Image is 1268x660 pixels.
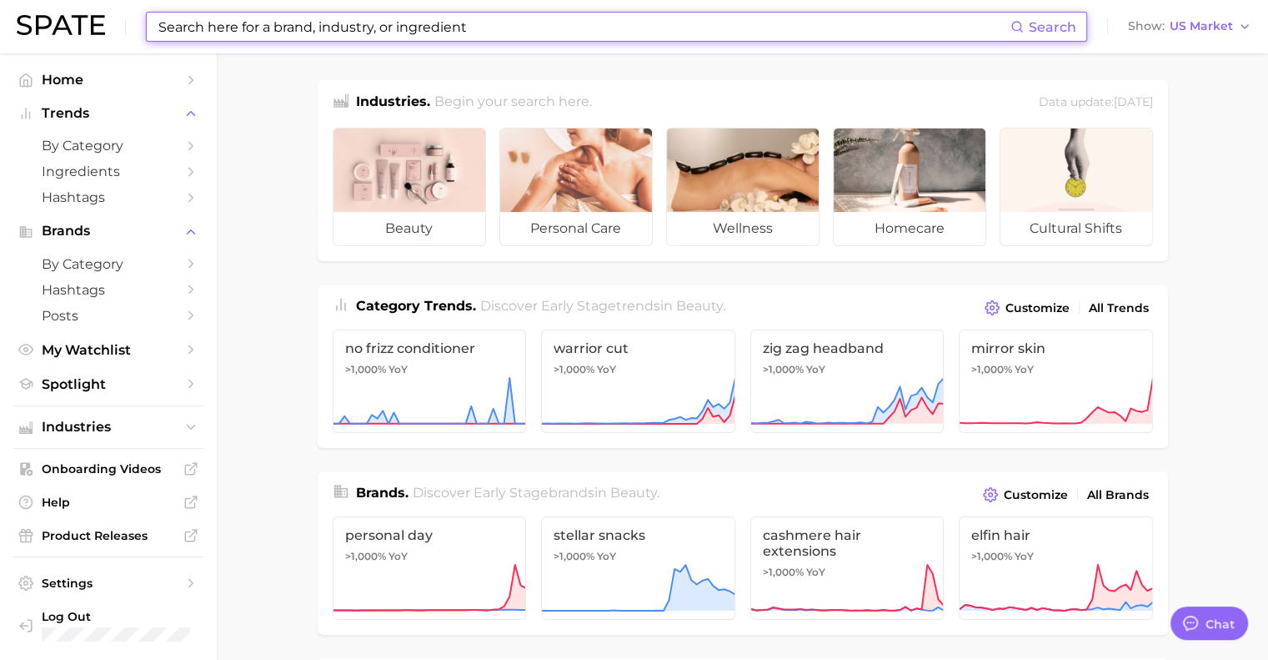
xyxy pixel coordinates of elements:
span: stellar snacks [554,527,723,543]
span: no frizz conditioner [345,340,514,356]
span: >1,000% [554,550,594,562]
img: SPATE [17,15,105,35]
span: Posts [42,308,175,324]
span: >1,000% [345,363,386,375]
a: All Brands [1083,484,1153,506]
h2: Begin your search here. [434,92,592,114]
a: elfin hair>1,000% YoY [959,516,1153,620]
span: Ingredients [42,164,175,179]
span: YoY [597,363,616,376]
span: homecare [834,212,985,245]
span: wellness [667,212,819,245]
span: mirror skin [971,340,1140,356]
a: Help [13,490,203,515]
a: Ingredients [13,159,203,184]
a: wellness [666,128,819,246]
input: Search here for a brand, industry, or ingredient [157,13,1010,41]
span: beauty [610,485,657,501]
span: Brands [42,224,175,239]
h1: Industries. [356,92,430,114]
span: Onboarding Videos [42,461,175,476]
span: US Market [1170,22,1233,31]
span: >1,000% [763,363,804,375]
span: Customize [1005,301,1070,315]
span: YoY [806,363,825,376]
span: cashmere hair extensions [763,527,932,559]
a: Posts [13,303,203,329]
span: Home [42,72,175,88]
a: My Watchlist [13,337,203,363]
a: Log out. Currently logged in with e-mail dana.cohen@emersongroup.com. [13,604,203,647]
button: ShowUS Market [1124,16,1255,38]
span: Brands . [356,485,408,501]
a: by Category [13,251,203,277]
span: >1,000% [345,550,386,562]
a: Settings [13,571,203,596]
span: elfin hair [971,527,1140,543]
span: Discover Early Stage trends in . [480,298,725,314]
span: beauty [333,212,485,245]
span: >1,000% [763,566,804,578]
a: warrior cut>1,000% YoY [541,330,735,433]
span: >1,000% [554,363,594,375]
a: stellar snacks>1,000% YoY [541,516,735,620]
span: zig zag headband [763,340,932,356]
a: Hashtags [13,277,203,303]
span: Hashtags [42,282,175,298]
span: YoY [597,550,616,563]
a: homecare [833,128,986,246]
button: Customize [979,483,1071,506]
span: Help [42,495,175,510]
a: All Trends [1085,297,1153,320]
span: personal day [345,527,514,543]
span: Discover Early Stage brands in . [413,485,659,501]
button: Customize [980,296,1073,320]
span: >1,000% [971,363,1012,375]
span: cultural shifts [1000,212,1152,245]
span: YoY [1015,550,1034,563]
span: Industries [42,420,175,435]
span: YoY [388,363,408,376]
span: Search [1029,19,1076,35]
a: cashmere hair extensions>1,000% YoY [750,516,945,620]
span: warrior cut [554,340,723,356]
span: Customize [1004,488,1068,502]
a: Product Releases [13,523,203,548]
span: Log Out [42,609,238,624]
button: Trends [13,101,203,126]
a: by Category [13,133,203,159]
span: YoY [388,550,408,563]
span: My Watchlist [42,342,175,358]
span: >1,000% [971,550,1012,562]
div: Data update: [DATE] [1039,92,1153,114]
span: by Category [42,256,175,272]
a: Onboarding Videos [13,456,203,481]
a: personal care [499,128,653,246]
a: cultural shifts [1000,128,1153,246]
span: beauty [676,298,723,314]
span: Category Trends . [356,298,476,314]
span: YoY [1015,363,1034,376]
span: Hashtags [42,189,175,205]
a: Spotlight [13,371,203,397]
a: personal day>1,000% YoY [333,516,527,620]
span: personal care [500,212,652,245]
a: beauty [333,128,486,246]
span: Show [1128,22,1165,31]
a: no frizz conditioner>1,000% YoY [333,330,527,433]
a: Home [13,67,203,93]
a: Hashtags [13,184,203,210]
span: by Category [42,138,175,154]
a: zig zag headband>1,000% YoY [750,330,945,433]
span: Settings [42,576,175,591]
span: Spotlight [42,376,175,392]
a: mirror skin>1,000% YoY [959,330,1153,433]
span: Trends [42,106,175,121]
button: Brands [13,219,203,244]
span: All Trends [1089,301,1149,315]
button: Industries [13,415,203,440]
span: YoY [806,566,825,579]
span: All Brands [1087,488,1149,502]
span: Product Releases [42,528,175,543]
